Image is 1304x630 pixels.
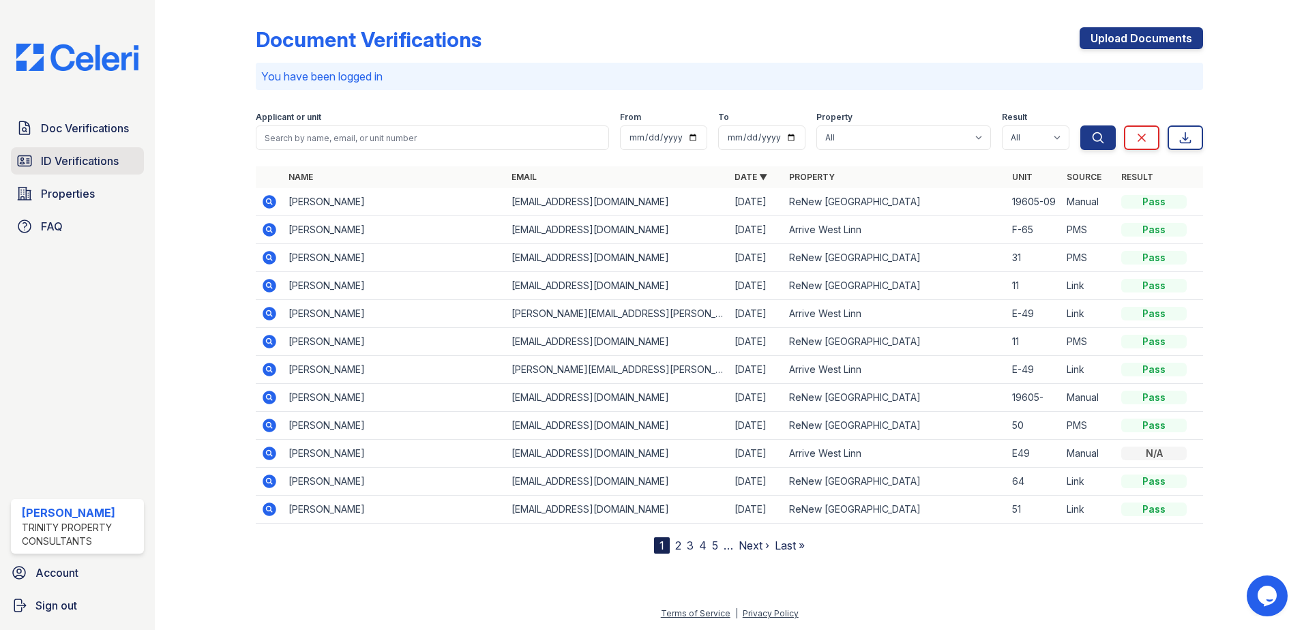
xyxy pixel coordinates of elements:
td: [PERSON_NAME] [283,272,506,300]
span: ID Verifications [41,153,119,169]
td: [PERSON_NAME] [283,356,506,384]
a: 5 [712,539,718,552]
td: [PERSON_NAME] [283,300,506,328]
span: … [724,537,733,554]
td: 31 [1007,244,1061,272]
td: [PERSON_NAME] [283,188,506,216]
a: Unit [1012,172,1033,182]
a: Doc Verifications [11,115,144,142]
span: Account [35,565,78,581]
td: [PERSON_NAME] [283,496,506,524]
td: 19605-09 [1007,188,1061,216]
label: To [718,112,729,123]
td: ReNew [GEOGRAPHIC_DATA] [784,272,1007,300]
td: [DATE] [729,412,784,440]
td: [EMAIL_ADDRESS][DOMAIN_NAME] [506,244,729,272]
div: Pass [1121,502,1187,516]
td: E-49 [1007,300,1061,328]
iframe: chat widget [1247,575,1290,616]
td: Arrive West Linn [784,300,1007,328]
img: CE_Logo_Blue-a8612792a0a2168367f1c8372b55b34899dd931a85d93a1a3d3e32e68fde9ad4.png [5,44,149,71]
div: Pass [1121,475,1187,488]
td: [EMAIL_ADDRESS][DOMAIN_NAME] [506,216,729,244]
span: Properties [41,185,95,202]
p: You have been logged in [261,68,1198,85]
td: ReNew [GEOGRAPHIC_DATA] [784,384,1007,412]
a: Last » [775,539,805,552]
td: [DATE] [729,300,784,328]
div: Trinity Property Consultants [22,521,138,548]
label: Property [816,112,853,123]
td: ReNew [GEOGRAPHIC_DATA] [784,188,1007,216]
td: Link [1061,496,1116,524]
td: 50 [1007,412,1061,440]
div: Pass [1121,223,1187,237]
div: Pass [1121,251,1187,265]
td: [EMAIL_ADDRESS][DOMAIN_NAME] [506,440,729,468]
td: [EMAIL_ADDRESS][DOMAIN_NAME] [506,496,729,524]
span: Doc Verifications [41,120,129,136]
label: Result [1002,112,1027,123]
td: Link [1061,468,1116,496]
td: 11 [1007,328,1061,356]
label: From [620,112,641,123]
td: [DATE] [729,188,784,216]
input: Search by name, email, or unit number [256,125,609,150]
div: Pass [1121,195,1187,209]
div: Pass [1121,307,1187,320]
a: FAQ [11,213,144,240]
td: PMS [1061,216,1116,244]
a: Source [1067,172,1101,182]
td: Manual [1061,384,1116,412]
a: Sign out [5,592,149,619]
label: Applicant or unit [256,112,321,123]
td: [DATE] [729,244,784,272]
td: Link [1061,272,1116,300]
td: [PERSON_NAME] [283,244,506,272]
a: 2 [675,539,681,552]
a: Date ▼ [735,172,767,182]
a: Privacy Policy [743,608,799,618]
div: Pass [1121,279,1187,292]
td: ReNew [GEOGRAPHIC_DATA] [784,468,1007,496]
td: ReNew [GEOGRAPHIC_DATA] [784,328,1007,356]
td: 19605- [1007,384,1061,412]
div: Document Verifications [256,27,481,52]
a: Property [789,172,835,182]
td: 11 [1007,272,1061,300]
td: PMS [1061,328,1116,356]
td: [PERSON_NAME][EMAIL_ADDRESS][PERSON_NAME][DOMAIN_NAME] [506,300,729,328]
td: Link [1061,356,1116,384]
a: Upload Documents [1080,27,1203,49]
td: F-65 [1007,216,1061,244]
td: PMS [1061,412,1116,440]
div: N/A [1121,447,1187,460]
a: 4 [699,539,707,552]
td: [PERSON_NAME] [283,412,506,440]
span: FAQ [41,218,63,235]
td: [PERSON_NAME][EMAIL_ADDRESS][PERSON_NAME][DOMAIN_NAME] [506,356,729,384]
td: [EMAIL_ADDRESS][DOMAIN_NAME] [506,272,729,300]
td: [PERSON_NAME] [283,216,506,244]
a: 3 [687,539,694,552]
td: Arrive West Linn [784,356,1007,384]
a: ID Verifications [11,147,144,175]
td: [DATE] [729,272,784,300]
div: Pass [1121,391,1187,404]
td: [DATE] [729,216,784,244]
div: Pass [1121,419,1187,432]
td: [DATE] [729,356,784,384]
td: [PERSON_NAME] [283,440,506,468]
td: [DATE] [729,468,784,496]
td: Arrive West Linn [784,440,1007,468]
div: 1 [654,537,670,554]
a: Name [288,172,313,182]
div: [PERSON_NAME] [22,505,138,521]
div: Pass [1121,363,1187,376]
td: [EMAIL_ADDRESS][DOMAIN_NAME] [506,328,729,356]
td: 51 [1007,496,1061,524]
td: E-49 [1007,356,1061,384]
td: Manual [1061,188,1116,216]
td: ReNew [GEOGRAPHIC_DATA] [784,244,1007,272]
